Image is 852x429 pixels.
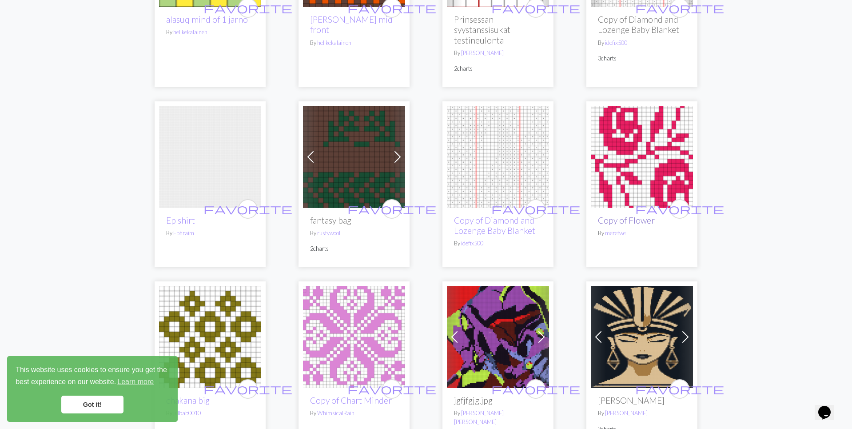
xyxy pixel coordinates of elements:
img: Ep shirt [159,106,261,208]
span: favorite [347,202,436,216]
button: favourite [526,199,545,219]
a: jgfjfgjg.jpg [447,332,549,340]
button: favourite [238,379,258,399]
p: By [166,28,254,36]
span: favorite [347,1,436,15]
span: favorite [635,1,724,15]
span: favorite [635,382,724,396]
p: 2 charts [454,64,542,73]
img: Diamond and Lozenge Baby Blanket [447,106,549,208]
p: By [454,239,542,248]
i: favourite [491,200,580,218]
a: dismiss cookie message [61,396,123,413]
i: favourite [347,380,436,398]
a: Ep shirt [166,215,195,225]
i: favourite [635,380,724,398]
span: favorite [347,382,436,396]
a: [PERSON_NAME] [605,409,648,417]
i: favourite [491,380,580,398]
i: favourite [203,380,292,398]
span: This website uses cookies to ensure you get the best experience on our website. [16,365,169,389]
a: idefix500 [605,39,627,46]
p: 2 charts [310,245,398,253]
img: fantasy bag [303,106,405,208]
a: WhimsicalRain [317,409,354,417]
a: Flower [591,152,693,160]
p: By [166,229,254,237]
h2: fantasy bag [310,215,398,225]
a: [PERSON_NAME] [461,49,504,56]
span: favorite [491,1,580,15]
a: chakana big [166,395,210,405]
iframe: chat widget [815,393,843,420]
a: [PERSON_NAME] [PERSON_NAME] [454,409,504,425]
h2: Copy of Diamond and Lozenge Baby Blanket [598,14,686,35]
button: favourite [670,199,689,219]
i: favourite [203,200,292,218]
a: Copy of Chart Minder [310,395,392,405]
a: alasuq mind of 1 jarno [166,14,248,24]
span: favorite [203,382,292,396]
div: cookieconsent [7,356,178,422]
button: favourite [526,379,545,399]
span: favorite [203,1,292,15]
a: Vintage flower [303,332,405,340]
img: Vintage flower [303,286,405,388]
p: By [598,229,686,237]
p: By [310,39,398,47]
button: favourite [670,379,689,399]
img: Flower [591,106,693,208]
p: By [166,409,254,417]
a: c26b30a968332a733415fde3e95b80fe.jpg [591,332,693,340]
img: chakana big [159,286,261,388]
a: chakana big [159,332,261,340]
p: By [454,409,542,426]
a: [PERSON_NAME] mid front [310,14,393,35]
button: favourite [382,379,402,399]
a: Copy of Flower [598,215,655,225]
a: learn more about cookies [116,375,155,389]
a: meretwe [605,229,626,237]
p: 3 charts [598,54,686,63]
p: By [310,229,398,237]
span: favorite [635,202,724,216]
a: julbab0010 [173,409,201,417]
i: favourite [635,200,724,218]
span: favorite [203,202,292,216]
a: Diamond and Lozenge Baby Blanket [447,152,549,160]
span: favorite [491,202,580,216]
a: Copy of Diamond and Lozenge Baby Blanket [454,215,535,236]
p: By [598,39,686,47]
a: Ephraim [173,229,194,237]
p: By [310,409,398,417]
a: Ep shirt [159,152,261,160]
a: helikekalainen [173,28,207,36]
h2: jgfjfgjg.jpg [454,395,542,405]
i: favourite [347,200,436,218]
button: favourite [238,199,258,219]
span: favorite [491,382,580,396]
a: rustywool [317,229,340,237]
h2: [PERSON_NAME] [598,395,686,405]
p: By [598,409,686,417]
img: c26b30a968332a733415fde3e95b80fe.jpg [591,286,693,388]
h2: Prinsessan syystanssisukat testineulonta [454,14,542,45]
a: idefix500 [461,240,483,247]
img: jgfjfgjg.jpg [447,286,549,388]
a: helikekalainen [317,39,351,46]
a: fantasy bag [303,152,405,160]
button: favourite [382,199,402,219]
p: By [454,49,542,57]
